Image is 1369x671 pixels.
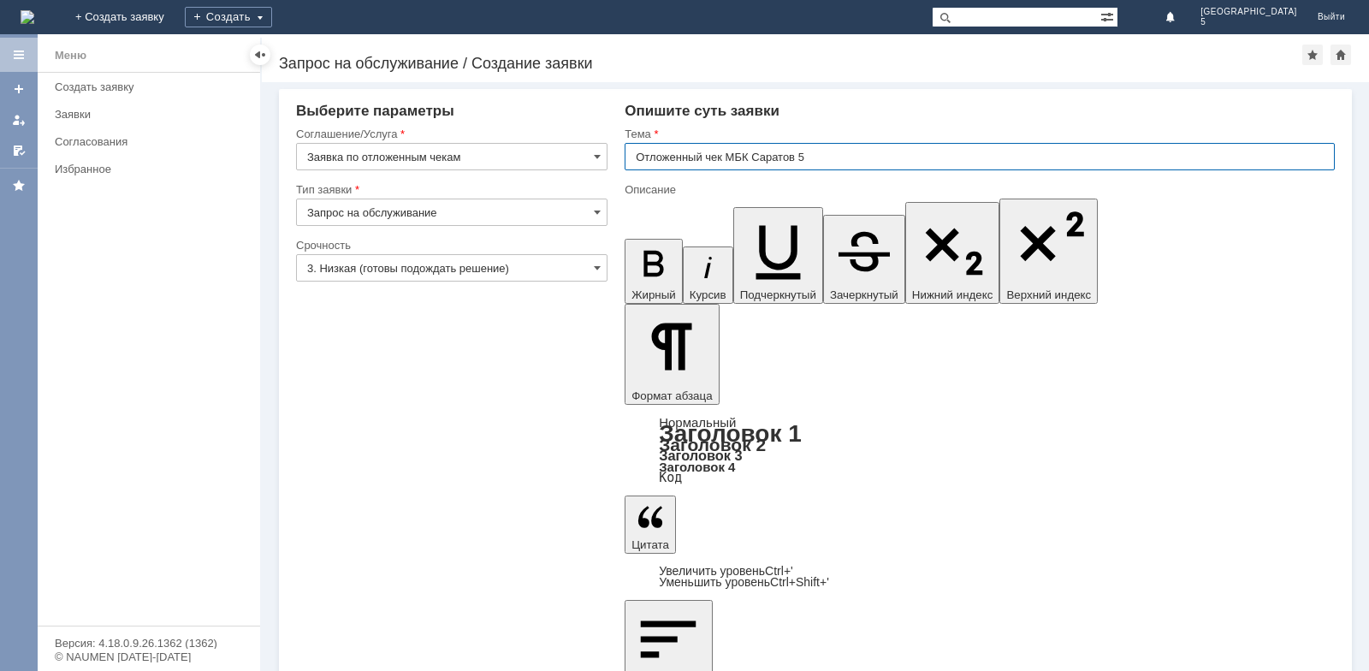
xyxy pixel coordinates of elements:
a: Заголовок 3 [659,448,742,463]
div: Заявки [55,108,250,121]
a: Заголовок 4 [659,460,735,474]
span: Курсив [690,288,726,301]
span: Ctrl+' [765,564,793,578]
a: Перейти на домашнюю страницу [21,10,34,24]
div: Версия: 4.18.0.9.26.1362 (1362) [55,638,243,649]
a: Increase [659,564,793,578]
span: Цитата [631,538,669,551]
a: Заголовок 2 [659,435,766,454]
a: Мои согласования [5,137,33,164]
button: Зачеркнутый [823,215,905,304]
span: Верхний индекс [1006,288,1091,301]
img: logo [21,10,34,24]
button: Верхний индекс [999,199,1098,304]
a: Нормальный [659,415,736,430]
a: Код [659,470,682,485]
button: Подчеркнутый [733,207,823,304]
span: Жирный [631,288,676,301]
span: Расширенный поиск [1100,8,1117,24]
div: Тип заявки [296,184,604,195]
a: Согласования [48,128,257,155]
a: Заголовок 1 [659,420,802,447]
div: Добавить в избранное [1302,45,1323,65]
button: Цитата [625,496,676,554]
a: Decrease [659,575,829,589]
span: Формат абзаца [631,389,712,402]
div: Скрыть меню [250,45,270,65]
a: Создать заявку [5,75,33,103]
span: 5 [1200,17,1297,27]
button: Формат абзаца [625,304,719,405]
div: Создать заявку [55,80,250,93]
div: Срочность [296,240,604,251]
div: Избранное [55,163,231,175]
div: Создать [185,7,272,27]
button: Жирный [625,239,683,304]
button: Курсив [683,246,733,304]
div: Согласования [55,135,250,148]
span: Ctrl+Shift+' [770,575,829,589]
div: Соглашение/Услуга [296,128,604,140]
a: Создать заявку [48,74,257,100]
span: Выберите параметры [296,103,454,119]
div: Цитата [625,566,1335,588]
span: Опишите суть заявки [625,103,779,119]
div: Сделать домашней страницей [1330,45,1351,65]
button: Нижний индекс [905,202,1000,304]
div: Меню [55,45,86,66]
div: Формат абзаца [625,417,1335,484]
div: © NAUMEN [DATE]-[DATE] [55,651,243,662]
a: Заявки [48,101,257,128]
span: Подчеркнутый [740,288,816,301]
div: Тема [625,128,1331,140]
span: Зачеркнутый [830,288,898,301]
div: Запрос на обслуживание / Создание заявки [279,55,1302,72]
span: Нижний индекс [912,288,993,301]
div: Описание [625,184,1331,195]
a: Мои заявки [5,106,33,134]
span: [GEOGRAPHIC_DATA] [1200,7,1297,17]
